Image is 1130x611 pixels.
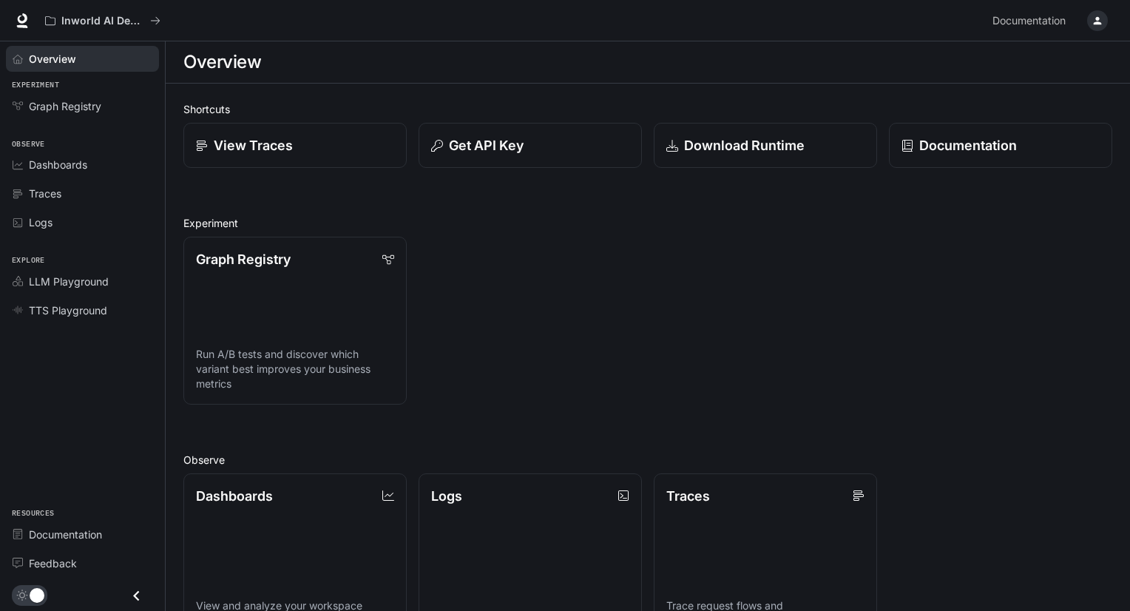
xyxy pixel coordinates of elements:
span: TTS Playground [29,303,107,318]
a: Overview [6,46,159,72]
a: View Traces [183,123,407,168]
a: LLM Playground [6,269,159,294]
span: Documentation [992,12,1066,30]
a: Documentation [889,123,1112,168]
a: Graph RegistryRun A/B tests and discover which variant best improves your business metrics [183,237,407,405]
span: Logs [29,215,53,230]
p: Logs [431,486,462,506]
button: Close drawer [120,581,153,611]
span: Traces [29,186,61,201]
h2: Experiment [183,215,1112,231]
p: Dashboards [196,486,273,506]
span: Overview [29,51,76,67]
p: Documentation [919,135,1017,155]
h1: Overview [183,47,261,77]
span: Graph Registry [29,98,101,114]
p: Traces [666,486,710,506]
span: Dark mode toggle [30,587,44,603]
button: Get API Key [419,123,642,168]
button: All workspaces [38,6,167,36]
a: Traces [6,180,159,206]
p: Inworld AI Demos [61,15,144,27]
p: Get API Key [449,135,524,155]
a: Documentation [987,6,1077,36]
a: Graph Registry [6,93,159,119]
a: TTS Playground [6,297,159,323]
p: Run A/B tests and discover which variant best improves your business metrics [196,347,394,391]
p: View Traces [214,135,293,155]
a: Dashboards [6,152,159,178]
p: Download Runtime [684,135,805,155]
h2: Shortcuts [183,101,1112,117]
span: LLM Playground [29,274,109,289]
a: Download Runtime [654,123,877,168]
span: Documentation [29,527,102,542]
a: Logs [6,209,159,235]
span: Dashboards [29,157,87,172]
a: Feedback [6,550,159,576]
a: Documentation [6,521,159,547]
span: Feedback [29,556,77,571]
p: Graph Registry [196,249,291,269]
h2: Observe [183,452,1112,467]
